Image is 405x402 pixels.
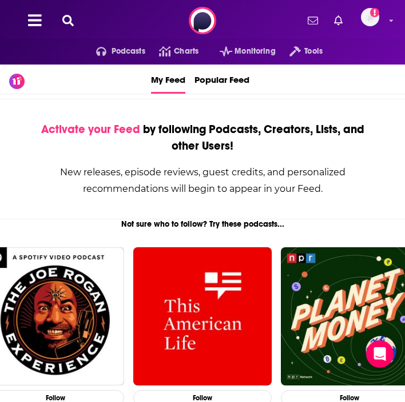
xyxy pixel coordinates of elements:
a: Show notifications dropdown [329,11,347,30]
span: Charts [174,43,198,59]
img: User Profile [361,8,379,26]
div: by following Podcasts, Creators, Lists, and other Users! [28,121,377,154]
a: Charts [145,42,198,61]
span: Monitoring [235,43,275,59]
div: New releases, episode reviews, guest credits, and personalized recommendations will begin to appe... [28,164,377,197]
img: This American Life [133,247,271,385]
a: Show notifications dropdown [303,11,323,30]
div: Open Intercom Messenger [366,340,394,368]
span: Logged in as EvolveMKD [361,8,379,26]
img: Podchaser - Follow, Share and Rate Podcasts [189,7,216,34]
span: Popular Feed [194,67,249,92]
a: My Feed [151,65,185,94]
a: Popular Feed [194,65,249,94]
span: Podcasts [112,43,145,59]
button: open menu [82,42,145,61]
a: Logged in as EvolveMKD [361,8,386,33]
span: My Feed [151,67,185,92]
span: Tools [304,43,323,59]
span: Activate your Feed [41,122,140,136]
button: open menu [206,42,276,61]
button: open menu [276,42,323,61]
svg: Add a profile image [370,8,379,17]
